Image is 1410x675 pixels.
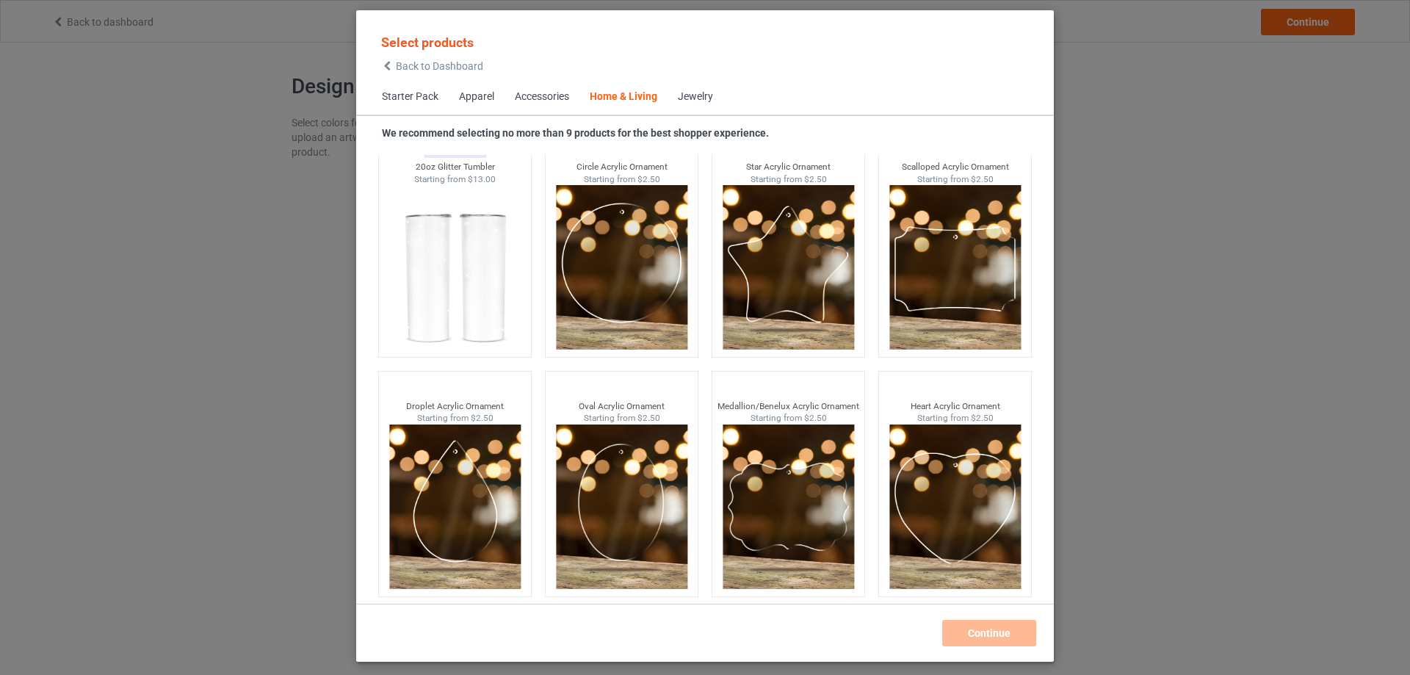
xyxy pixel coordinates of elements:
[723,425,854,589] img: medallion-thumbnail.png
[879,173,1032,186] div: Starting from
[889,185,1021,350] img: scalloped-thumbnail.png
[712,173,865,186] div: Starting from
[556,425,687,589] img: oval-thumbnail.png
[372,79,449,115] span: Starter Pack
[471,413,493,423] span: $2.50
[804,174,827,184] span: $2.50
[889,425,1021,589] img: heart-thumbnail.png
[379,161,532,173] div: 20oz Glitter Tumbler
[379,400,532,413] div: Droplet Acrylic Ornament
[804,413,827,423] span: $2.50
[459,90,494,104] div: Apparel
[546,173,698,186] div: Starting from
[637,174,660,184] span: $2.50
[381,35,474,50] span: Select products
[396,60,483,72] span: Back to Dashboard
[712,400,865,413] div: Medallion/Benelux Acrylic Ornament
[515,90,569,104] div: Accessories
[971,174,994,184] span: $2.50
[971,413,994,423] span: $2.50
[389,425,521,589] img: drop-thumbnail.png
[546,412,698,425] div: Starting from
[879,412,1032,425] div: Starting from
[678,90,713,104] div: Jewelry
[382,127,769,139] strong: We recommend selecting no more than 9 products for the best shopper experience.
[379,412,532,425] div: Starting from
[389,185,521,350] img: regular.jpg
[637,413,660,423] span: $2.50
[879,400,1032,413] div: Heart Acrylic Ornament
[379,173,532,186] div: Starting from
[879,161,1032,173] div: Scalloped Acrylic Ornament
[723,185,854,350] img: star-thumbnail.png
[546,400,698,413] div: Oval Acrylic Ornament
[712,161,865,173] div: Star Acrylic Ornament
[556,185,687,350] img: circle-thumbnail.png
[712,412,865,425] div: Starting from
[468,174,496,184] span: $13.00
[590,90,657,104] div: Home & Living
[546,161,698,173] div: Circle Acrylic Ornament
